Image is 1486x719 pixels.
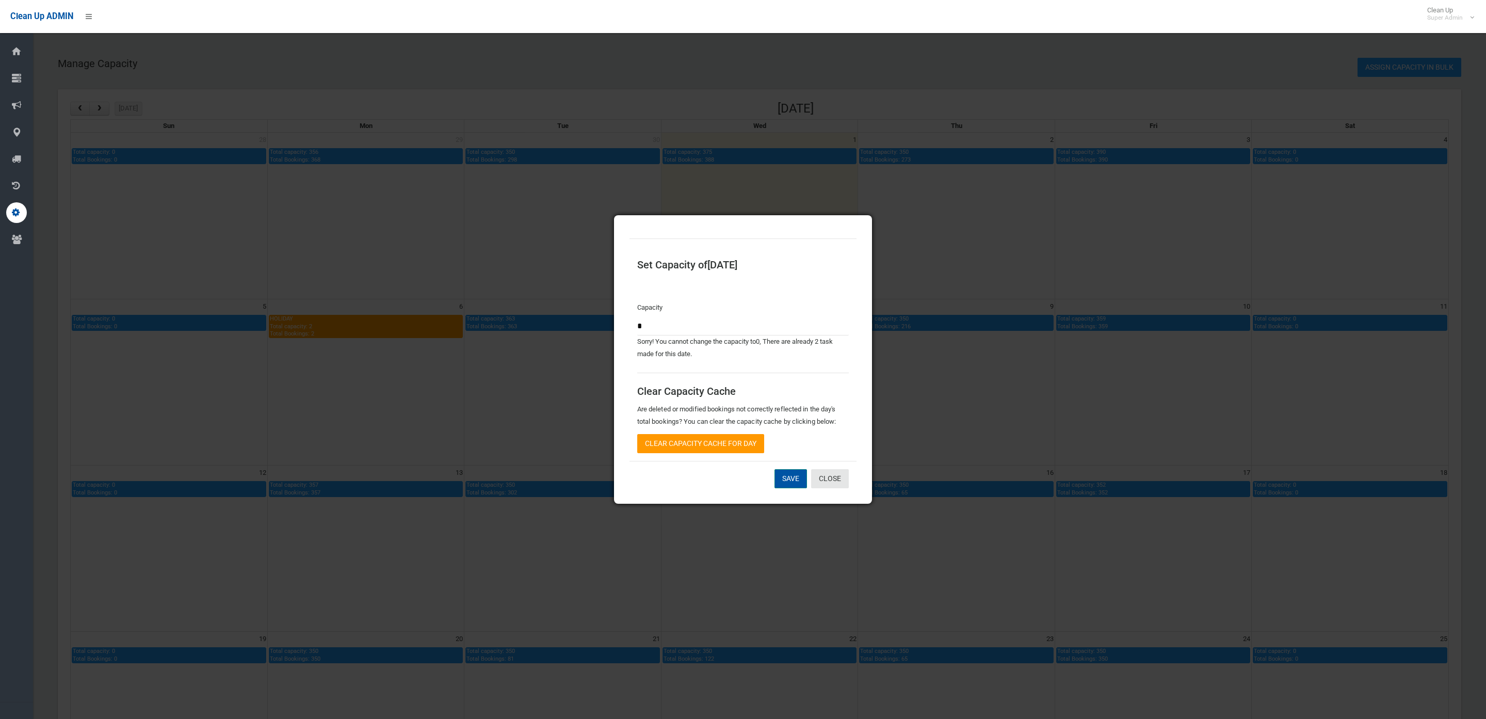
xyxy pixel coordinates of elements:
[1422,6,1473,22] span: Clean Up
[774,469,807,488] button: Save
[637,403,849,428] p: Are deleted or modified bookings not correctly reflected in the day's total bookings? You can cle...
[1427,14,1463,22] small: Super Admin
[637,259,849,270] h3: Set Capacity of
[637,338,833,358] span: Sorry! You cannot change the capacity to0, There are already 2 task made for this date.
[10,11,73,21] span: Clean Up ADMIN
[637,386,849,397] h3: Clear Capacity Cache
[637,301,663,314] label: Capacity
[811,469,849,488] a: Close
[637,434,764,453] a: Clear Capacity Cache for Day
[707,259,737,271] span: [DATE]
